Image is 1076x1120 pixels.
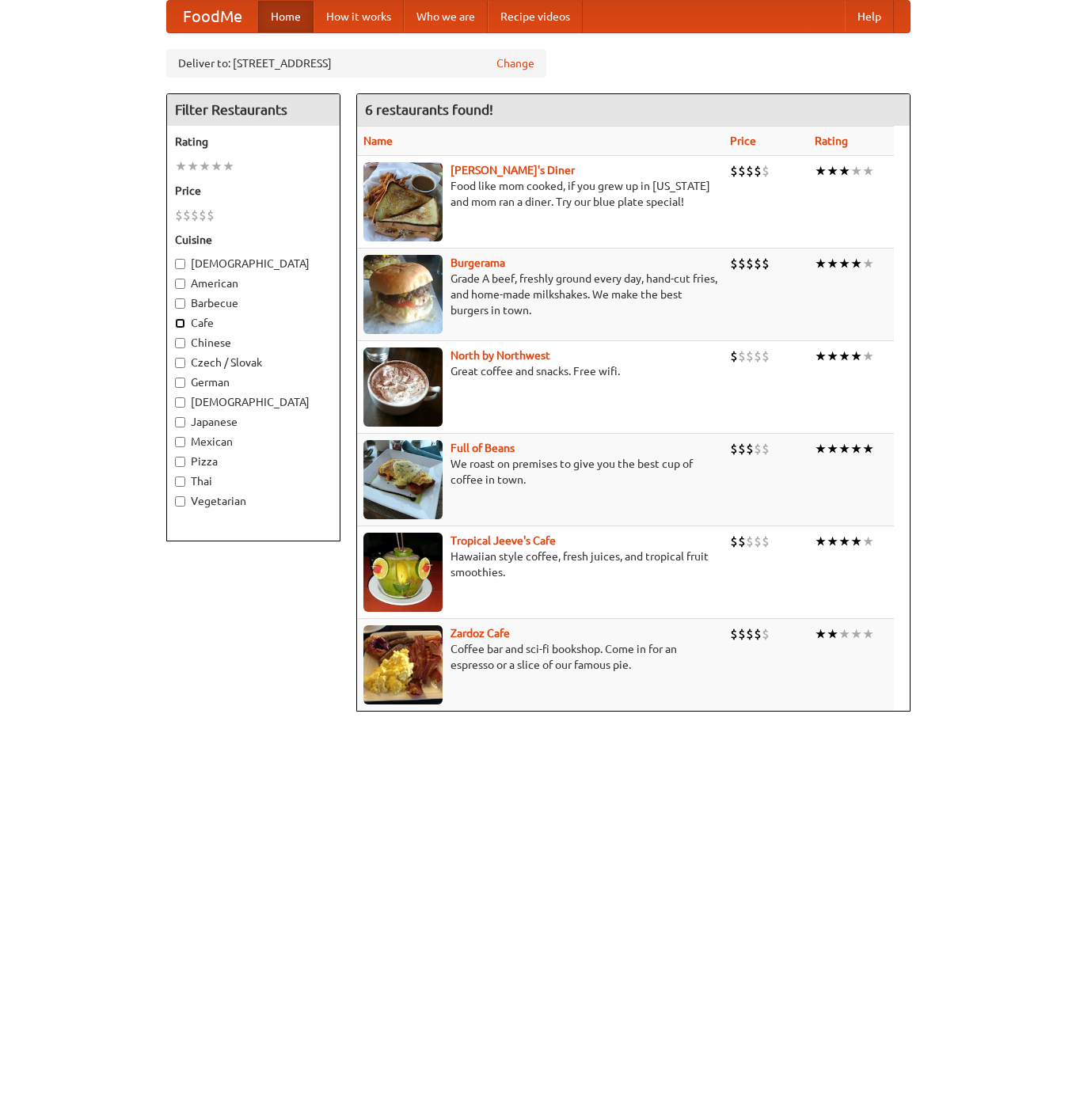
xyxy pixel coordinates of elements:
[451,349,550,362] a: North by Northwest
[451,164,575,177] a: [PERSON_NAME]'s Diner
[175,454,332,469] label: Pizza
[730,135,756,147] a: Price
[746,347,754,365] li: $
[754,533,762,550] li: $
[762,533,770,550] li: $
[730,162,738,180] li: $
[175,232,332,248] h5: Cuisine
[363,255,443,334] img: burgerama.jpg
[363,440,443,519] img: beans.jpg
[488,1,583,32] a: Recipe videos
[175,256,332,271] label: [DEMOGRAPHIC_DATA]
[862,440,874,457] li: ★
[815,625,827,643] li: ★
[175,457,185,467] input: Pizza
[175,434,332,450] label: Mexican
[175,417,185,427] input: Japanese
[365,102,493,117] ng-pluralize: 6 restaurants found!
[175,134,332,150] h5: Rating
[175,374,332,390] label: German
[187,158,199,175] li: ★
[175,414,332,430] label: Japanese
[175,335,332,351] label: Chinese
[175,473,332,489] label: Thai
[166,49,546,78] div: Deliver to: [STREET_ADDRESS]
[850,162,862,180] li: ★
[730,440,738,457] li: $
[746,625,754,643] li: $
[738,440,746,457] li: $
[827,440,838,457] li: ★
[451,627,510,640] a: Zardoz Cafe
[175,318,185,328] input: Cafe
[175,394,332,410] label: [DEMOGRAPHIC_DATA]
[363,347,443,427] img: north.jpg
[363,135,393,147] a: Name
[363,641,717,673] p: Coffee bar and sci-fi bookshop. Come in for an espresso or a slice of our famous pie.
[363,625,443,704] img: zardoz.jpg
[862,625,874,643] li: ★
[207,207,215,224] li: $
[175,496,185,507] input: Vegetarian
[762,162,770,180] li: $
[850,625,862,643] li: ★
[199,158,211,175] li: ★
[754,255,762,272] li: $
[183,207,191,224] li: $
[862,533,874,550] li: ★
[451,256,505,269] a: Burgerama
[746,255,754,272] li: $
[738,162,746,180] li: $
[738,533,746,550] li: $
[175,295,332,311] label: Barbecue
[496,55,534,71] a: Change
[827,255,838,272] li: ★
[838,255,850,272] li: ★
[730,625,738,643] li: $
[762,255,770,272] li: $
[363,271,717,318] p: Grade A beef, freshly ground every day, hand-cut fries, and home-made milkshakes. We make the bes...
[827,625,838,643] li: ★
[363,162,443,241] img: sallys.jpg
[850,255,862,272] li: ★
[314,1,404,32] a: How it works
[730,533,738,550] li: $
[175,476,185,487] input: Thai
[404,1,488,32] a: Who we are
[845,1,894,32] a: Help
[222,158,234,175] li: ★
[815,135,848,147] a: Rating
[363,533,443,612] img: jeeves.jpg
[754,347,762,365] li: $
[451,442,515,454] a: Full of Beans
[838,162,850,180] li: ★
[167,94,340,126] h4: Filter Restaurants
[862,347,874,365] li: ★
[850,347,862,365] li: ★
[175,493,332,509] label: Vegetarian
[167,1,258,32] a: FoodMe
[850,440,862,457] li: ★
[746,440,754,457] li: $
[363,549,717,580] p: Hawaiian style coffee, fresh juices, and tropical fruit smoothies.
[211,158,222,175] li: ★
[762,625,770,643] li: $
[175,259,185,269] input: [DEMOGRAPHIC_DATA]
[815,162,827,180] li: ★
[730,255,738,272] li: $
[862,255,874,272] li: ★
[199,207,207,224] li: $
[175,358,185,368] input: Czech / Slovak
[754,625,762,643] li: $
[738,255,746,272] li: $
[738,347,746,365] li: $
[838,440,850,457] li: ★
[815,440,827,457] li: ★
[762,347,770,365] li: $
[815,255,827,272] li: ★
[175,355,332,370] label: Czech / Slovak
[746,533,754,550] li: $
[730,347,738,365] li: $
